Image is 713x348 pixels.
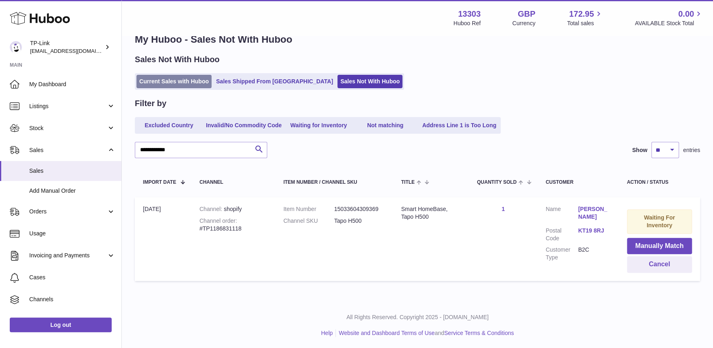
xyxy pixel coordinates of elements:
[627,180,692,185] div: Action / Status
[30,48,119,54] span: [EMAIL_ADDRESS][DOMAIN_NAME]
[135,33,700,46] h1: My Huboo - Sales Not With Huboo
[339,330,434,336] a: Website and Dashboard Terms of Use
[578,246,611,261] dd: B2C
[135,98,166,109] h2: Filter by
[283,205,334,213] dt: Item Number
[635,20,703,27] span: AVAILABLE Stock Total
[213,75,336,88] a: Sales Shipped From [GEOGRAPHIC_DATA]
[199,205,267,213] div: shopify
[321,330,333,336] a: Help
[627,256,692,273] button: Cancel
[29,167,115,175] span: Sales
[136,119,201,132] a: Excluded Country
[199,217,267,233] div: #TP1186831118
[29,230,115,237] span: Usage
[286,119,351,132] a: Waiting for Inventory
[29,187,115,195] span: Add Manual Order
[29,102,107,110] span: Listings
[683,146,700,154] span: entries
[128,313,707,321] p: All Rights Reserved. Copyright 2025 - [DOMAIN_NAME]
[569,9,594,20] span: 172.95
[458,9,481,20] strong: 13303
[518,9,535,20] strong: GBP
[203,119,285,132] a: Invalid/No Commodity Code
[632,146,647,154] label: Show
[627,238,692,254] button: Manually Match
[353,119,418,132] a: Not matching
[567,20,603,27] span: Total sales
[546,227,578,242] dt: Postal Code
[143,180,176,185] span: Import date
[29,274,115,281] span: Cases
[29,296,115,303] span: Channels
[283,180,385,185] div: Item Number / Channel SKU
[29,252,107,259] span: Invoicing and Payments
[29,146,107,154] span: Sales
[29,124,107,132] span: Stock
[401,180,415,185] span: Title
[578,227,611,235] a: KT19 8RJ
[567,9,603,27] a: 172.95 Total sales
[678,9,694,20] span: 0.00
[334,217,385,225] dd: Tapo H500
[10,318,112,332] a: Log out
[135,54,220,65] h2: Sales Not With Huboo
[546,246,578,261] dt: Customer Type
[334,205,385,213] dd: 15033604309369
[477,180,516,185] span: Quantity Sold
[501,206,505,212] a: 1
[419,119,499,132] a: Address Line 1 is Too Long
[512,20,536,27] div: Currency
[10,41,22,53] img: gaby.chen@tp-link.com
[644,214,675,228] strong: Waiting For Inventory
[546,180,611,185] div: Customer
[30,39,103,55] div: TP-Link
[136,75,212,88] a: Current Sales with Huboo
[29,208,107,215] span: Orders
[199,180,267,185] div: Channel
[29,80,115,88] span: My Dashboard
[578,205,611,221] a: [PERSON_NAME]
[199,217,237,224] strong: Channel order
[283,217,334,225] dt: Channel SKU
[546,205,578,223] dt: Name
[199,206,224,212] strong: Channel
[135,197,191,281] td: [DATE]
[635,9,703,27] a: 0.00 AVAILABLE Stock Total
[444,330,514,336] a: Service Terms & Conditions
[454,20,481,27] div: Huboo Ref
[401,205,461,221] div: Smart HomeBase, Tapo H500
[337,75,402,88] a: Sales Not With Huboo
[336,329,514,337] li: and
